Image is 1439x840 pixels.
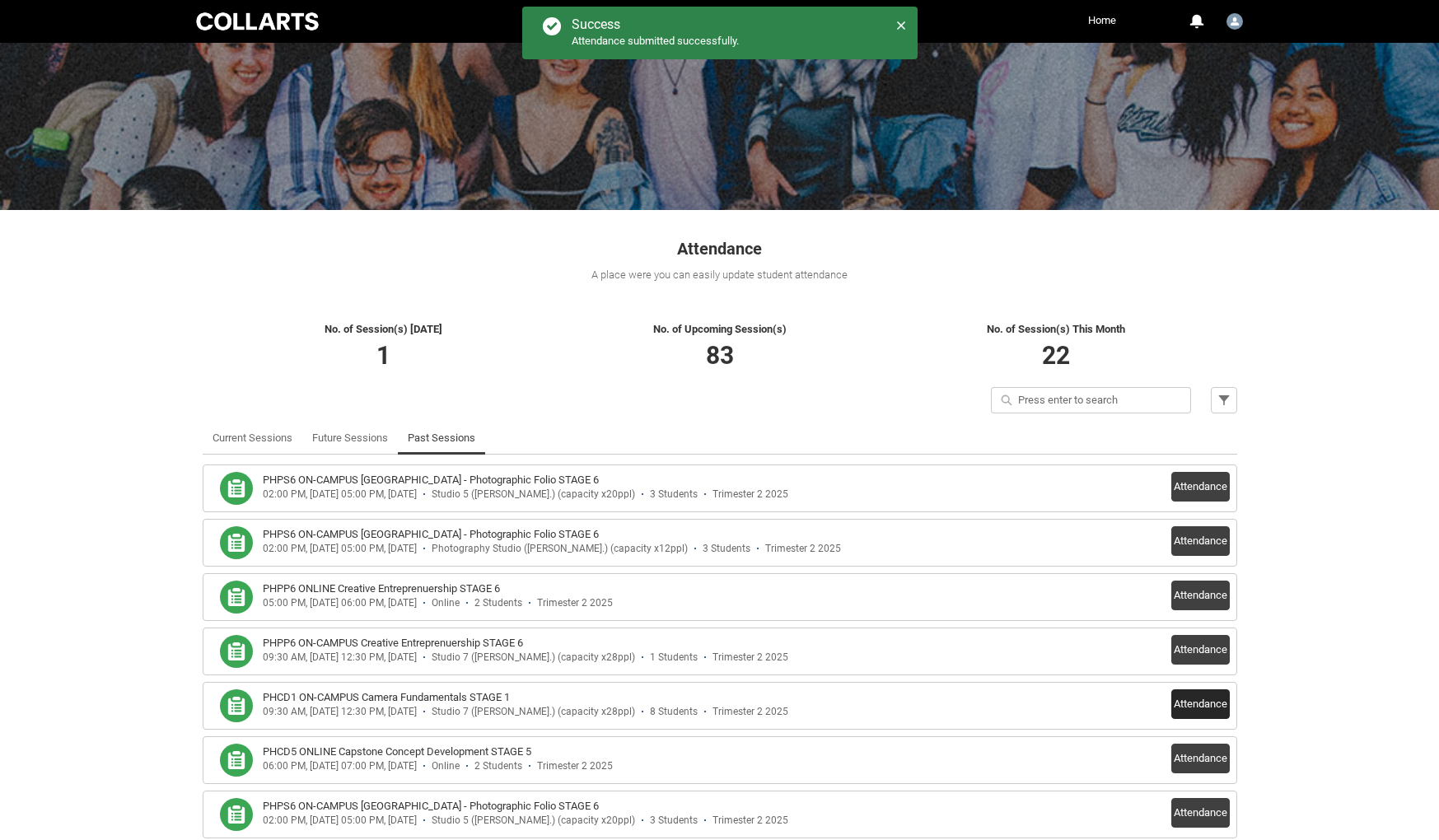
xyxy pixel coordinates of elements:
[263,651,417,664] div: 09:30 AM, [DATE] 12:30 PM, [DATE]
[203,422,302,455] li: Current Sessions
[1222,7,1247,33] button: User Profile Christina.Simons
[650,651,698,664] div: 1 Students
[1171,689,1230,719] button: Attendance
[263,706,417,718] div: 09:30 AM, [DATE] 12:30 PM, [DATE]
[325,323,442,335] span: No. of Session(s) [DATE]
[263,635,523,651] h3: PHPP6 ON-CAMPUS Creative Entreprenuership STAGE 6
[765,543,841,555] div: Trimester 2 2025
[408,422,475,455] a: Past Sessions
[203,267,1237,283] div: A place were you can easily update student attendance
[1171,472,1230,502] button: Attendance
[263,814,417,827] div: 02:00 PM, [DATE] 05:00 PM, [DATE]
[474,597,522,609] div: 2 Students
[712,488,788,501] div: Trimester 2 2025
[263,744,531,760] h3: PHCD5 ONLINE Capstone Concept Development STAGE 5
[706,341,734,370] span: 83
[432,543,688,555] div: Photography Studio ([PERSON_NAME].) (capacity x12ppl)
[432,651,635,664] div: Studio 7 ([PERSON_NAME].) (capacity x28ppl)
[987,323,1125,335] span: No. of Session(s) This Month
[712,651,788,664] div: Trimester 2 2025
[432,760,460,772] div: Online
[1171,635,1230,665] button: Attendance
[1171,581,1230,610] button: Attendance
[474,760,522,772] div: 2 Students
[650,706,698,718] div: 8 Students
[432,597,460,609] div: Online
[398,422,485,455] li: Past Sessions
[263,689,510,706] h3: PHCD1 ON-CAMPUS Camera Fundamentals STAGE 1
[677,239,762,259] span: Attendance
[1084,8,1120,33] a: Home
[572,35,739,47] span: Attendance submitted successfully.
[263,526,599,543] h3: PHPS6 ON-CAMPUS Capstone - Photographic Folio STAGE 6
[712,706,788,718] div: Trimester 2 2025
[263,488,417,501] div: 02:00 PM, [DATE] 05:00 PM, [DATE]
[302,422,398,455] li: Future Sessions
[263,581,500,597] h3: PHPP6 ONLINE Creative Entreprenuership STAGE 6
[376,341,390,370] span: 1
[1171,744,1230,773] button: Attendance
[650,814,698,827] div: 3 Students
[432,488,635,501] div: Studio 5 ([PERSON_NAME].) (capacity x20ppl)
[1211,387,1237,413] button: Filter
[263,760,417,772] div: 06:00 PM, [DATE] 07:00 PM, [DATE]
[537,597,613,609] div: Trimester 2 2025
[213,422,292,455] a: Current Sessions
[537,760,613,772] div: Trimester 2 2025
[703,543,750,555] div: 3 Students
[1226,13,1243,30] img: Christina.Simons
[991,387,1191,413] input: Press enter to search
[263,472,599,488] h3: PHPS6 ON-CAMPUS Capstone - Photographic Folio STAGE 6
[572,16,739,33] div: Success
[263,597,417,609] div: 05:00 PM, [DATE] 06:00 PM, [DATE]
[712,814,788,827] div: Trimester 2 2025
[1171,526,1230,556] button: Attendance
[432,814,635,827] div: Studio 5 ([PERSON_NAME].) (capacity x20ppl)
[263,798,599,814] h3: PHPS6 ON-CAMPUS Capstone - Photographic Folio STAGE 6
[432,706,635,718] div: Studio 7 ([PERSON_NAME].) (capacity x28ppl)
[312,422,388,455] a: Future Sessions
[1171,798,1230,828] button: Attendance
[263,543,417,555] div: 02:00 PM, [DATE] 05:00 PM, [DATE]
[653,323,787,335] span: No. of Upcoming Session(s)
[650,488,698,501] div: 3 Students
[1042,341,1070,370] span: 22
